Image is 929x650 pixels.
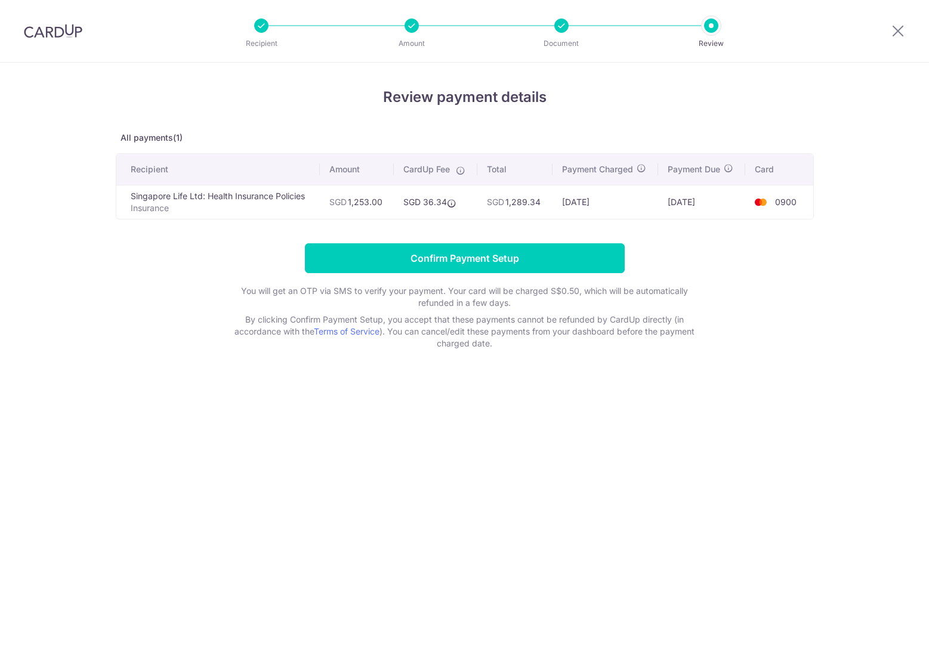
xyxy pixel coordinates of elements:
p: Amount [368,38,456,49]
span: Payment Charged [562,163,633,175]
p: Recipient [217,38,305,49]
td: [DATE] [553,185,659,219]
span: CardUp Fee [403,163,450,175]
span: SGD [487,197,504,207]
p: You will get an OTP via SMS to verify your payment. Your card will be charged S$0.50, which will ... [226,285,703,309]
h4: Review payment details [116,86,814,108]
p: Document [517,38,606,49]
span: Payment Due [668,163,720,175]
img: CardUp [24,24,82,38]
th: Card [745,154,813,185]
p: All payments(1) [116,132,814,144]
input: Confirm Payment Setup [305,243,625,273]
td: 1,253.00 [320,185,394,219]
span: SGD [329,197,347,207]
td: Singapore Life Ltd: Health Insurance Policies [116,185,320,219]
img: <span class="translation_missing" title="translation missing: en.account_steps.new_confirm_form.b... [749,195,773,209]
p: By clicking Confirm Payment Setup, you accept that these payments cannot be refunded by CardUp di... [226,314,703,349]
td: SGD 36.34 [394,185,477,219]
th: Amount [320,154,394,185]
p: Insurance [131,202,310,214]
td: [DATE] [658,185,745,219]
th: Recipient [116,154,320,185]
span: 0900 [775,197,797,207]
th: Total [477,154,552,185]
p: Review [667,38,755,49]
td: 1,289.34 [477,185,552,219]
a: Terms of Service [314,326,379,336]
